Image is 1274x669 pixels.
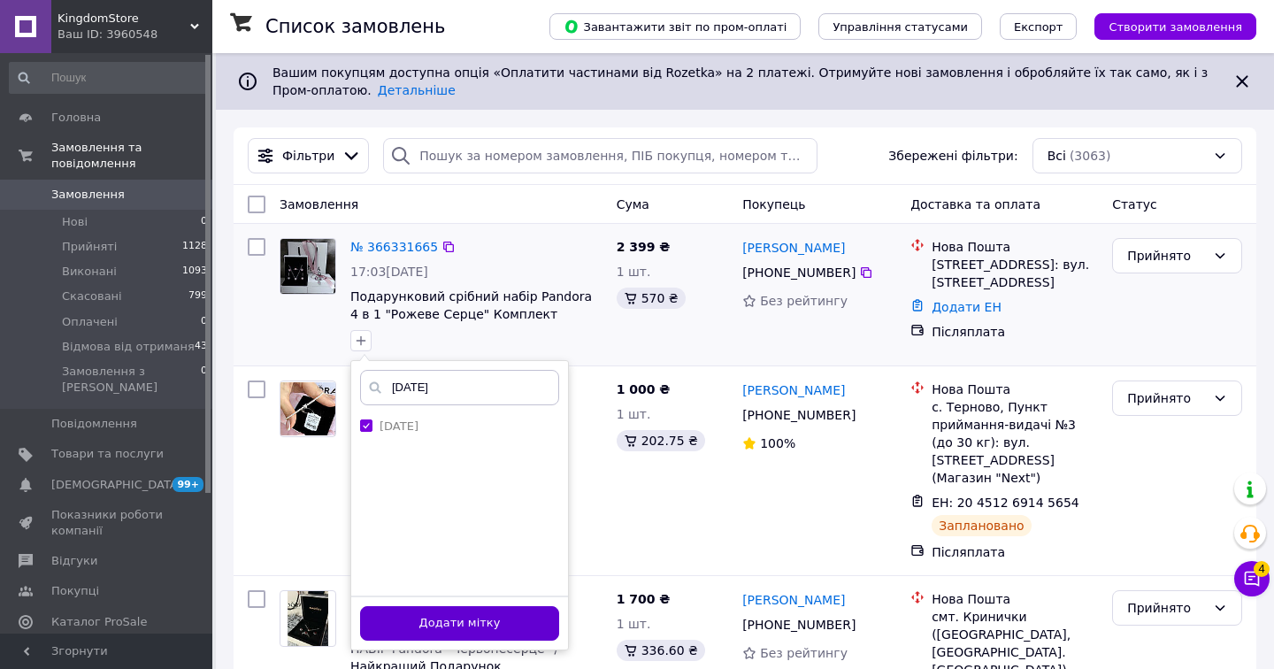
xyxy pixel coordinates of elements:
[617,640,705,661] div: 336.60 ₴
[51,140,212,172] span: Замовлення та повідомлення
[195,339,207,355] span: 43
[742,591,845,609] a: [PERSON_NAME]
[58,27,212,42] div: Ваш ID: 3960548
[62,364,201,396] span: Замовлення з [PERSON_NAME]
[1014,20,1063,34] span: Експорт
[51,446,164,462] span: Товари та послуги
[280,197,358,211] span: Замовлення
[932,496,1079,510] span: ЕН: 20 4512 6914 5654
[1127,598,1206,618] div: Прийнято
[62,214,88,230] span: Нові
[617,240,671,254] span: 2 399 ₴
[350,240,438,254] a: № 366331665
[51,614,147,630] span: Каталог ProSale
[549,13,801,40] button: Завантажити звіт по пром-оплаті
[888,147,1017,165] span: Збережені фільтри:
[1048,147,1066,165] span: Всі
[51,110,101,126] span: Головна
[818,13,982,40] button: Управління статусами
[378,83,456,97] a: Детальніше
[350,265,428,279] span: 17:03[DATE]
[282,147,334,165] span: Фільтри
[51,553,97,569] span: Відгуки
[617,592,671,606] span: 1 700 ₴
[932,238,1098,256] div: Нова Пошта
[742,197,805,211] span: Покупець
[932,300,1002,314] a: Додати ЕН
[760,294,848,308] span: Без рейтингу
[932,256,1098,291] div: [STREET_ADDRESS]: вул. [STREET_ADDRESS]
[201,314,207,330] span: 0
[380,419,418,433] label: [DATE]
[383,138,817,173] input: Пошук за номером замовлення, ПІБ покупця, номером телефону, Email, номером накладної
[360,370,559,405] input: Напишіть назву мітки
[62,288,122,304] span: Скасовані
[742,381,845,399] a: [PERSON_NAME]
[617,430,705,451] div: 202.75 ₴
[9,62,209,94] input: Пошук
[272,65,1208,97] span: Вашим покупцям доступна опція «Оплатити частинами від Rozetka» на 2 платежі. Отримуйте нові замов...
[1254,561,1270,577] span: 4
[1000,13,1078,40] button: Експорт
[564,19,787,35] span: Завантажити звіт по пром-оплаті
[910,197,1040,211] span: Доставка та оплата
[280,239,335,293] img: Фото товару
[742,239,845,257] a: [PERSON_NAME]
[62,314,118,330] span: Оплачені
[62,264,117,280] span: Виконані
[617,407,651,421] span: 1 шт.
[288,591,329,646] img: Фото товару
[173,477,203,492] span: 99+
[1234,561,1270,596] button: Чат з покупцем4
[932,381,1098,398] div: Нова Пошта
[1077,19,1256,33] a: Створити замовлення
[932,323,1098,341] div: Післяплата
[51,477,182,493] span: [DEMOGRAPHIC_DATA]
[739,612,859,637] div: [PHONE_NUMBER]
[617,197,649,211] span: Cума
[1127,246,1206,265] div: Прийнято
[182,239,207,255] span: 1128
[833,20,968,34] span: Управління статусами
[1112,197,1157,211] span: Статус
[280,382,335,436] img: Фото товару
[617,617,651,631] span: 1 шт.
[201,214,207,230] span: 0
[1127,388,1206,408] div: Прийнято
[62,339,195,355] span: Відмова від отриманя
[51,187,125,203] span: Замовлення
[617,382,671,396] span: 1 000 ₴
[350,289,592,339] a: Подарунковий срібний набір Pandora 4 в 1 "Рожеве Серце" Комплект прикрас Пандора
[201,364,207,396] span: 0
[617,288,686,309] div: 570 ₴
[760,436,795,450] span: 100%
[58,11,190,27] span: KingdomStore
[932,515,1032,536] div: Заплановано
[760,646,848,660] span: Без рейтингу
[51,507,164,539] span: Показники роботи компанії
[188,288,207,304] span: 799
[932,543,1098,561] div: Післяплата
[739,403,859,427] div: [PHONE_NUMBER]
[280,381,336,437] a: Фото товару
[1070,149,1111,163] span: (3063)
[360,606,559,641] button: Додати мітку
[739,260,859,285] div: [PHONE_NUMBER]
[280,238,336,295] a: Фото товару
[265,16,445,37] h1: Список замовлень
[280,590,336,647] a: Фото товару
[51,416,137,432] span: Повідомлення
[182,264,207,280] span: 1093
[932,590,1098,608] div: Нова Пошта
[62,239,117,255] span: Прийняті
[617,265,651,279] span: 1 шт.
[1094,13,1256,40] button: Створити замовлення
[51,583,99,599] span: Покупці
[932,398,1098,487] div: с. Терново, Пункт приймання-видачі №3 (до 30 кг): вул. [STREET_ADDRESS] (Магазин "Next")
[1109,20,1242,34] span: Створити замовлення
